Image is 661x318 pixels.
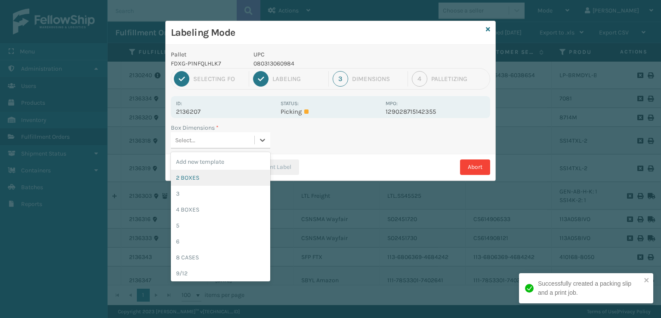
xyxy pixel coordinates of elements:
p: 080313060984 [253,59,380,68]
div: Selecting FO [193,75,245,83]
div: 2 BOXES [171,170,270,186]
button: close [644,277,650,285]
div: 3 [171,186,270,202]
div: 9/12 [171,265,270,281]
div: 8 CASES [171,249,270,265]
div: 6 [171,234,270,249]
p: Picking [281,108,380,115]
p: 2136207 [176,108,275,115]
p: Pallet [171,50,243,59]
div: Palletizing [431,75,487,83]
label: Status: [281,100,299,106]
h3: Labeling Mode [171,26,482,39]
button: Print Label [246,159,299,175]
p: 129028715142355 [386,108,485,115]
div: 3 [333,71,348,87]
label: MPO: [386,100,398,106]
div: Select... [175,136,195,145]
div: Dimensions [352,75,404,83]
div: 2 [253,71,269,87]
p: UPC [253,50,380,59]
div: 4 BOXES [171,202,270,218]
label: Id: [176,100,182,106]
button: Abort [460,159,490,175]
div: 4 [412,71,427,87]
div: Successfully created a packing slip and a print job. [538,279,641,297]
div: Labeling [272,75,324,83]
div: Add new template [171,154,270,170]
label: Box Dimensions [171,123,219,132]
div: 1 [174,71,189,87]
p: FDXG-P1NFQLHLK7 [171,59,243,68]
div: 5 [171,218,270,234]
